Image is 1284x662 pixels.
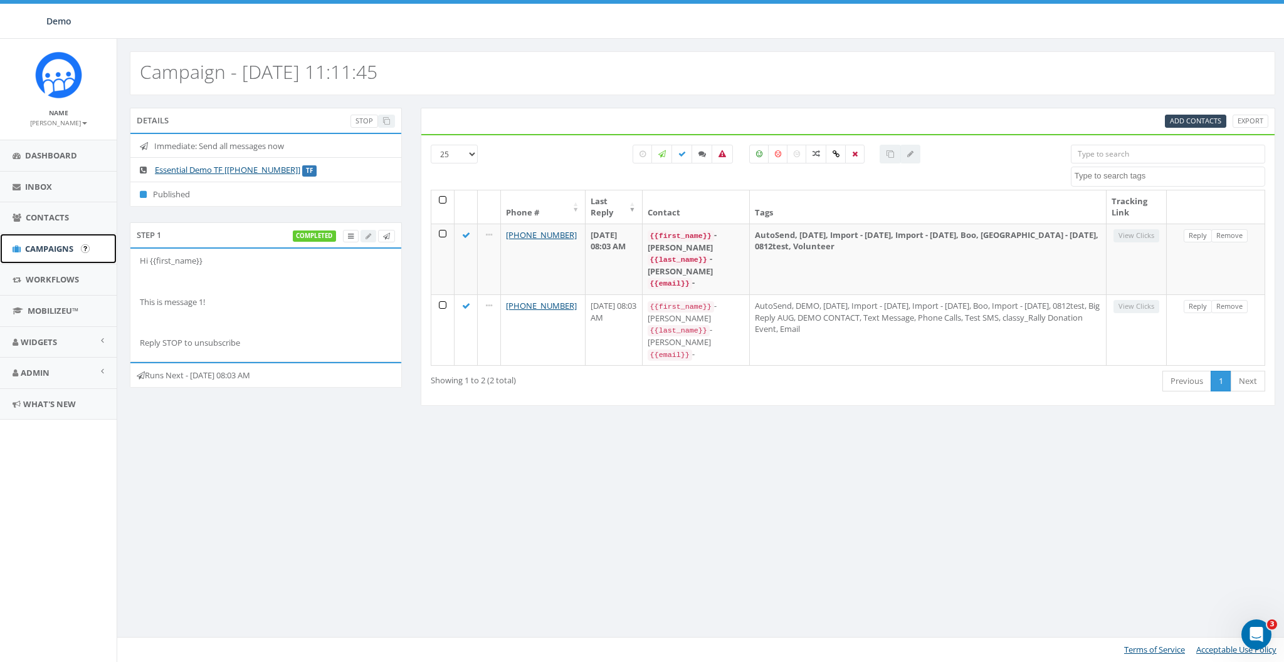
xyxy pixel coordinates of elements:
small: Name [49,108,68,117]
span: Contacts [26,212,69,223]
a: Essential Demo TF [[PHONE_NUMBER]] [155,164,300,175]
h2: Campaign - [DATE] 11:11:45 [140,61,377,82]
label: TF [302,165,317,177]
code: {{email}} [648,278,692,289]
label: Pending [633,145,653,163]
span: Demo [46,15,71,27]
label: Mixed [806,145,827,163]
a: Previous [1162,371,1211,391]
label: Link Clicked [826,145,846,163]
label: Sending [651,145,673,163]
span: Dashboard [25,150,77,161]
div: Runs Next - [DATE] 08:03 AM [130,362,402,388]
span: Workflows [26,274,79,285]
span: View Campaign Delivery Statistics [348,231,354,240]
code: {{first_name}} [648,230,714,242]
th: Tags [750,190,1107,224]
code: {{last_name}} [648,254,710,266]
td: AutoSend, DEMO, [DATE], Import - [DATE], Import - [DATE], Boo, Import - [DATE], 0812test, Big Rep... [750,294,1107,365]
a: Acceptable Use Policy [1196,644,1276,655]
span: Admin [21,367,50,378]
a: [PHONE_NUMBER] [506,300,577,311]
li: Immediate: Send all messages now [130,134,401,158]
code: {{last_name}} [648,325,710,336]
label: completed [293,230,337,242]
span: Inbox [25,181,52,192]
label: Delivered [671,145,693,163]
div: Showing 1 to 2 (2 total) [431,370,767,386]
a: Stop [350,115,378,128]
input: Submit [81,244,90,253]
a: Export [1233,115,1268,128]
a: Next [1231,371,1265,391]
th: Tracking Link [1107,190,1167,224]
input: Type to search [1071,145,1265,163]
div: - [PERSON_NAME] [648,253,744,277]
code: {{first_name}} [648,301,714,313]
td: AutoSend, [DATE], Import - [DATE], Import - [DATE], Boo, [GEOGRAPHIC_DATA] - [DATE], 0812test, Vo... [750,224,1107,294]
label: Replied [692,145,713,163]
i: Immediate: Send all messages now [140,142,154,150]
th: Contact [643,190,750,224]
i: Published [140,190,153,199]
span: What's New [23,398,76,410]
span: Send Test Message [383,231,390,240]
a: [PHONE_NUMBER] [506,229,577,240]
td: [DATE] 08:03 AM [586,294,642,365]
div: - [PERSON_NAME] [648,229,744,253]
div: Step 1 [130,222,402,247]
label: Bounced [712,145,733,163]
div: - [648,277,744,289]
a: 1 [1211,371,1231,391]
code: {{email}} [648,349,692,361]
a: Remove [1211,300,1248,313]
label: Removed [845,145,865,163]
label: Neutral [787,145,807,163]
p: This is message 1! [140,296,392,308]
span: 3 [1267,619,1277,629]
textarea: Search [1075,170,1265,182]
span: MobilizeU™ [28,305,78,316]
a: Reply [1184,229,1212,242]
img: Icon_1.png [35,51,82,98]
td: [DATE] 08:03 AM [586,224,642,294]
div: Details [130,108,402,133]
label: Negative [768,145,788,163]
iframe: Intercom live chat [1241,619,1271,649]
li: Published [130,182,401,207]
a: Remove [1211,229,1248,242]
a: [PERSON_NAME] [30,116,87,128]
div: - [PERSON_NAME] [648,300,744,324]
a: Add Contacts [1165,115,1226,128]
div: - [648,348,744,361]
small: [PERSON_NAME] [30,118,87,127]
span: Campaigns [25,243,73,254]
label: Positive [749,145,769,163]
th: Phone #: activate to sort column ascending [501,190,586,224]
a: Reply [1184,300,1212,313]
a: Terms of Service [1124,644,1185,655]
span: Widgets [21,336,57,348]
div: - [PERSON_NAME] [648,324,744,348]
p: Reply STOP to unsubscribe [140,337,392,349]
th: Last Reply: activate to sort column ascending [586,190,642,224]
span: Add Contacts [1170,116,1221,125]
span: CSV files only [1170,116,1221,125]
p: Hi {{first_name}} [140,255,392,267]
